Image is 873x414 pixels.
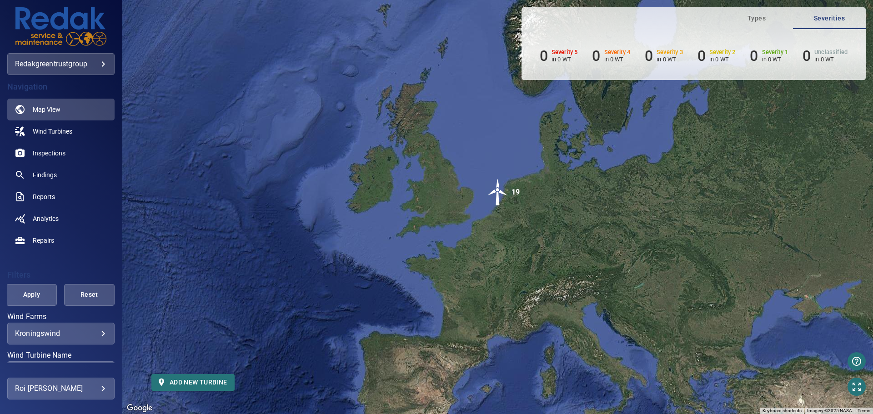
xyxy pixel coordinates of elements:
span: Imagery ©2025 NASA [807,408,852,413]
span: Findings [33,170,57,180]
span: Types [726,13,788,24]
span: Inspections [33,149,65,158]
span: Apply [18,289,45,300]
div: Roi [PERSON_NAME] [15,381,107,396]
li: Severity 3 [645,47,683,65]
img: redakgreentrustgroup-logo [15,7,106,46]
span: Wind Turbines [33,127,72,136]
a: repairs noActive [7,229,115,251]
span: Severities [798,13,860,24]
a: reports noActive [7,186,115,208]
p: in 0 WT [552,56,578,63]
h6: Severity 5 [552,49,578,55]
p: in 0 WT [762,56,788,63]
h6: Unclassified [814,49,848,55]
span: Reset [75,289,103,300]
button: Keyboard shortcuts [763,408,802,414]
a: Terms [858,408,870,413]
span: Add new turbine [159,377,227,388]
li: Severity 1 [750,47,788,65]
span: Reports [33,192,55,201]
h6: 0 [803,47,811,65]
h6: Severity 1 [762,49,788,55]
li: Severity 5 [540,47,578,65]
div: redakgreentrustgroup [7,53,115,75]
div: Kroningswind [15,329,107,338]
div: Wind Farms [7,323,115,344]
div: 19 [512,179,520,206]
a: inspections noActive [7,142,115,164]
li: Severity 4 [592,47,630,65]
button: Add new turbine [151,374,235,391]
a: findings noActive [7,164,115,186]
p: in 0 WT [709,56,736,63]
gmp-advanced-marker: 19 [484,179,512,207]
a: analytics noActive [7,208,115,229]
h6: Severity 4 [604,49,631,55]
label: Wind Farms [7,313,115,320]
span: Map View [33,105,60,114]
button: Reset [64,284,115,306]
img: Google [125,402,155,414]
li: Severity 2 [697,47,736,65]
button: Apply [6,284,57,306]
h6: Severity 3 [657,49,683,55]
p: in 0 WT [657,56,683,63]
h6: Severity 2 [709,49,736,55]
h4: Navigation [7,82,115,91]
h6: 0 [540,47,548,65]
span: Analytics [33,214,59,223]
h6: 0 [750,47,758,65]
img: windFarmIcon.svg [484,179,512,206]
a: Open this area in Google Maps (opens a new window) [125,402,155,414]
h4: Filters [7,270,115,279]
div: redakgreentrustgroup [15,57,107,71]
label: Wind Turbine Name [7,352,115,359]
a: map active [7,99,115,120]
a: windturbines noActive [7,120,115,142]
h6: 0 [697,47,706,65]
span: Repairs [33,236,54,245]
p: in 0 WT [604,56,631,63]
li: Severity Unclassified [803,47,848,65]
h6: 0 [592,47,600,65]
div: Wind Turbine Name [7,361,115,383]
h6: 0 [645,47,653,65]
p: in 0 WT [814,56,848,63]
